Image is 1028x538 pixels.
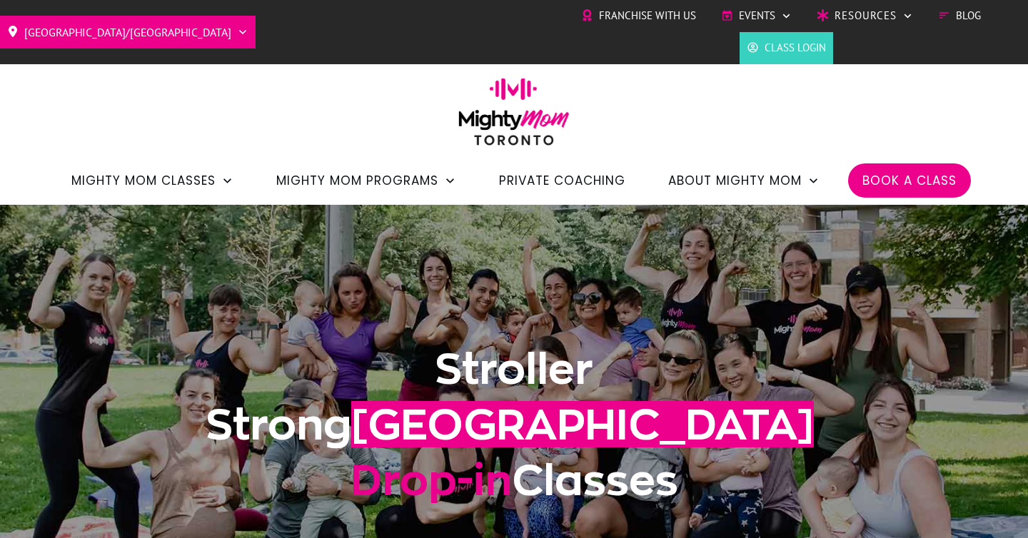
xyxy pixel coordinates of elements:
[276,168,456,193] a: Mighty Mom Programs
[599,5,696,26] span: Franchise with Us
[24,21,231,44] span: [GEOGRAPHIC_DATA]/[GEOGRAPHIC_DATA]
[835,5,897,26] span: Resources
[276,168,438,193] span: Mighty Mom Programs
[351,457,512,503] span: Drop-in
[721,5,792,26] a: Events
[129,341,899,525] h1: Stroller Strong Classes
[668,168,802,193] span: About Mighty Mom
[7,21,248,44] a: [GEOGRAPHIC_DATA]/[GEOGRAPHIC_DATA]
[739,5,775,26] span: Events
[862,168,957,193] a: Book a Class
[581,5,696,26] a: Franchise with Us
[451,78,577,156] img: mightymom-logo-toronto
[956,5,981,26] span: Blog
[668,168,820,193] a: About Mighty Mom
[747,37,826,59] a: Class Login
[71,168,216,193] span: Mighty Mom Classes
[817,5,913,26] a: Resources
[71,168,233,193] a: Mighty Mom Classes
[765,37,826,59] span: Class Login
[351,401,814,447] span: [GEOGRAPHIC_DATA]
[499,168,625,193] a: Private Coaching
[938,5,981,26] a: Blog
